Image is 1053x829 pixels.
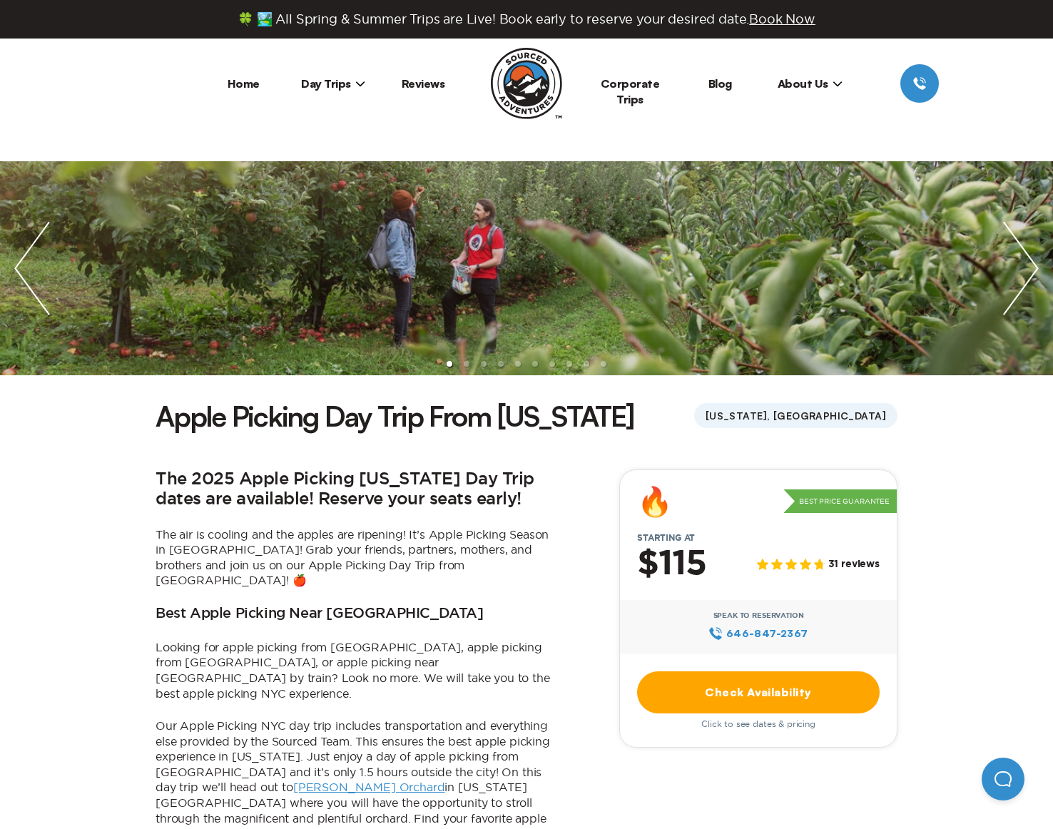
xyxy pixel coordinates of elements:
[713,611,804,620] span: Speak to Reservation
[293,780,445,793] a: [PERSON_NAME] Orchard
[726,626,808,641] span: 646‍-847‍-2367
[532,361,538,367] li: slide item 6
[549,361,555,367] li: slide item 7
[982,758,1024,800] iframe: Help Scout Beacon - Open
[156,469,555,510] h2: The 2025 Apple Picking [US_STATE] Day Trip dates are available! Reserve your seats early!
[498,361,504,367] li: slide item 4
[778,76,843,91] span: About Us
[584,361,589,367] li: slide item 9
[156,640,555,701] p: Looking for apple picking from [GEOGRAPHIC_DATA], apple picking from [GEOGRAPHIC_DATA], or apple ...
[447,361,452,367] li: slide item 1
[238,11,815,27] span: 🍀 🏞️ All Spring & Summer Trips are Live! Book early to reserve your desired date.
[301,76,365,91] span: Day Trips
[694,403,897,428] span: [US_STATE], [GEOGRAPHIC_DATA]
[749,12,815,26] span: Book Now
[601,76,660,106] a: Corporate Trips
[828,559,880,571] span: 31 reviews
[481,361,487,367] li: slide item 3
[701,719,815,729] span: Click to see dates & pricing
[156,606,484,623] h3: Best Apple Picking Near [GEOGRAPHIC_DATA]
[637,546,706,583] h2: $115
[637,671,880,713] a: Check Availability
[228,76,260,91] a: Home
[491,48,562,119] img: Sourced Adventures company logo
[566,361,572,367] li: slide item 8
[637,487,673,516] div: 🔥
[402,76,445,91] a: Reviews
[783,489,897,514] p: Best Price Guarantee
[989,161,1053,375] img: next slide / item
[620,533,712,543] span: Starting at
[464,361,469,367] li: slide item 2
[708,626,808,641] a: 646‍-847‍-2367
[515,361,521,367] li: slide item 5
[601,361,606,367] li: slide item 10
[156,527,555,589] p: The air is cooling and the apples are ripening! It’s Apple Picking Season in [GEOGRAPHIC_DATA]! G...
[156,397,634,435] h1: Apple Picking Day Trip From [US_STATE]
[708,76,732,91] a: Blog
